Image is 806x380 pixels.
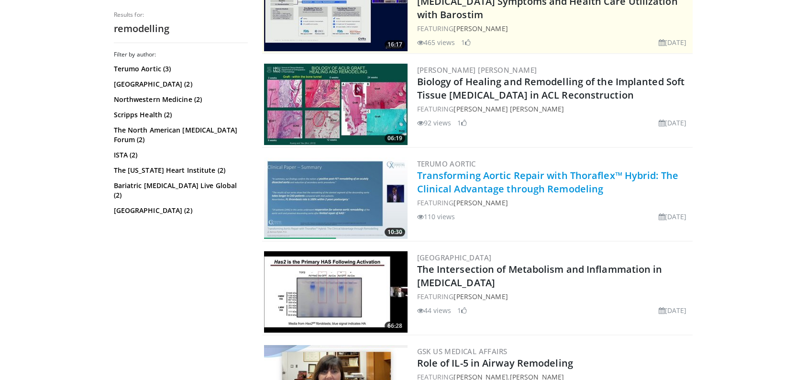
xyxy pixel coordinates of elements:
img: 2560d7eb-99d4-4e7f-82c3-e8a673f999f6.300x170_q85_crop-smart_upscale.jpg [264,64,408,145]
a: Northwestern Medicine (2) [114,95,245,104]
a: [PERSON_NAME] [PERSON_NAME] [453,104,564,113]
a: [GEOGRAPHIC_DATA] (2) [114,79,245,89]
li: 110 views [417,212,455,222]
li: 44 views [417,305,452,315]
a: [PERSON_NAME] [453,198,508,207]
a: Terumo Aortic [417,159,476,168]
li: 465 views [417,37,455,47]
li: [DATE] [659,212,687,222]
li: [DATE] [659,305,687,315]
a: 06:19 [264,64,408,145]
a: The Intersection of Metabolism and Inflammation in [MEDICAL_DATA] [417,263,662,289]
img: 8a39e5d6-2489-407a-8b75-b6bb7f3c2fe7.300x170_q85_crop-smart_upscale.jpg [264,157,408,239]
span: 06:19 [385,134,405,143]
a: The [US_STATE] Heart Institute (2) [114,166,245,175]
img: 79cd9b22-15a5-45f3-8c49-471bd94263a3.300x170_q85_crop-smart_upscale.jpg [264,251,408,333]
a: 66:28 [264,251,408,333]
a: [PERSON_NAME] [PERSON_NAME] [417,65,537,75]
li: 1 [457,305,467,315]
li: 1 [461,37,471,47]
a: [PERSON_NAME] [453,24,508,33]
a: [GEOGRAPHIC_DATA] [417,253,492,262]
a: Biology of Healing and Remodelling of the Implanted Soft Tissue [MEDICAL_DATA] in ACL Reconstruction [417,75,685,101]
a: Terumo Aortic (3) [114,64,245,74]
li: [DATE] [659,37,687,47]
a: Scripps Health (2) [114,110,245,120]
span: 16:17 [385,40,405,49]
a: [PERSON_NAME] [453,292,508,301]
li: 92 views [417,118,452,128]
a: The North American [MEDICAL_DATA] Forum (2) [114,125,245,145]
a: 10:30 [264,157,408,239]
li: [DATE] [659,118,687,128]
div: FEATURING [417,23,691,34]
h3: Filter by author: [114,51,248,58]
p: Results for: [114,11,248,19]
div: FEATURING [417,198,691,208]
li: 1 [457,118,467,128]
span: 10:30 [385,228,405,236]
a: Role of IL-5 in Airway Remodeling [417,357,573,369]
div: FEATURING [417,291,691,302]
h2: remodelling [114,22,248,35]
a: ISTA (2) [114,150,245,160]
a: GSK US Medical Affairs [417,346,508,356]
div: FEATURING [417,104,691,114]
span: 66:28 [385,322,405,330]
a: [GEOGRAPHIC_DATA] (2) [114,206,245,215]
a: Transforming Aortic Repair with Thoraflex™ Hybrid: The Clinical Advantage through Remodeling [417,169,678,195]
a: Bariatric [MEDICAL_DATA] Live Global (2) [114,181,245,200]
